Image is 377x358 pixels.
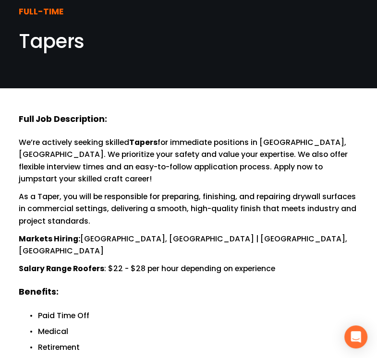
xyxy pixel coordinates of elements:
strong: Benefits: [19,286,58,298]
strong: Markets Hiring: [19,233,80,244]
strong: Full Job Description: [19,113,107,125]
p: Retirement [38,341,358,353]
p: : $22 - $28 per hour depending on experience [19,263,358,274]
p: [GEOGRAPHIC_DATA], [GEOGRAPHIC_DATA] | [GEOGRAPHIC_DATA], [GEOGRAPHIC_DATA] [19,233,358,257]
strong: Tapers [129,137,158,148]
p: Medical [38,325,358,337]
strong: Salary Range Roofers [19,263,104,274]
p: As a Taper, you will be responsible for preparing, finishing, and repairing drywall surfaces in c... [19,191,358,227]
span: Tapers [19,28,85,55]
p: Paid Time Off [38,310,358,322]
p: We’re actively seeking skilled for immediate positions in [GEOGRAPHIC_DATA], [GEOGRAPHIC_DATA]. W... [19,136,358,185]
strong: FULL-TIME [19,5,63,17]
div: Open Intercom Messenger [344,325,367,348]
